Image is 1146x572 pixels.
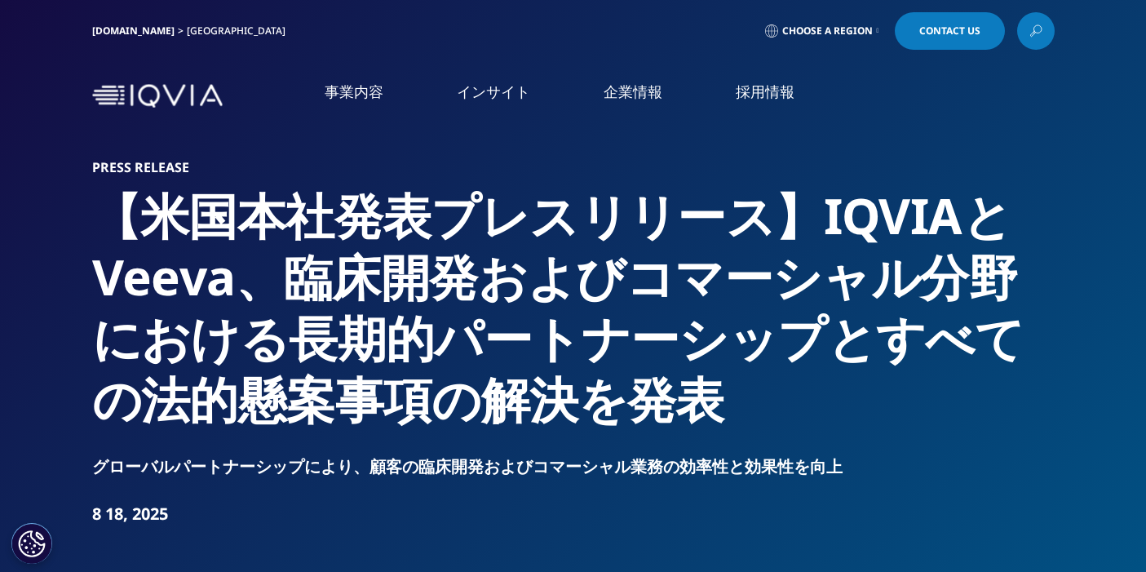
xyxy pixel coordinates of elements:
[92,185,1055,430] h2: 【米国本社発表プレスリリース】IQVIAとVeeva、臨床開発およびコマーシャル分野における長期的パートナーシップとすべての法的懸案事項の解決を発表
[457,82,530,102] a: インサイト
[736,82,794,102] a: 採用情報
[92,455,1055,478] div: グローバルパートナーシップにより、顧客の臨床開発およびコマーシャル業務の効率性と効果性を向上
[325,82,383,102] a: 事業内容
[92,24,175,38] a: [DOMAIN_NAME]
[92,159,1055,175] h1: Press Release
[187,24,292,38] div: [GEOGRAPHIC_DATA]
[229,57,1055,135] nav: Primary
[919,26,980,36] span: Contact Us
[895,12,1005,50] a: Contact Us
[92,503,1055,525] div: 8 18, 2025
[604,82,662,102] a: 企業情報
[782,24,873,38] span: Choose a Region
[11,523,52,564] button: Cookies Settings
